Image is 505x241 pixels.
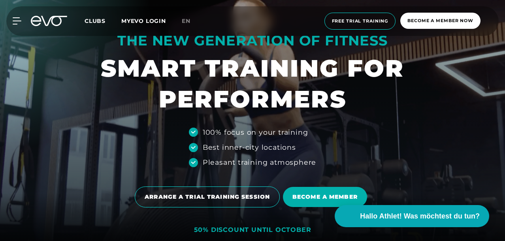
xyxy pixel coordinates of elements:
a: MYEVO LOGIN [121,17,166,24]
font: Best inner-city locations [203,143,296,151]
a: en [182,17,200,26]
a: ARRANGE A TRIAL TRAINING SESSION [135,181,283,213]
font: 50% DISCOUNT UNTIL OCTOBER [194,226,311,233]
font: BECOME A MEMBER [292,193,358,200]
button: Hallo Athlet! Was möchtest du tun? [335,205,489,227]
a: Free trial training [322,13,398,30]
font: SMART TRAINING FOR PERFORMERS [101,54,413,113]
a: BECOME A MEMBER [283,181,370,213]
font: en [182,17,190,24]
font: Become a member now [407,18,473,23]
font: 100% focus on your training [203,128,308,136]
a: Become a member now [398,13,483,30]
span: Hallo Athlet! Was möchtest du tun? [360,211,480,222]
font: Pleasant training atmosphere [203,158,316,166]
a: Clubs [85,17,121,24]
font: ARRANGE A TRIAL TRAINING SESSION [145,193,270,200]
font: Clubs [85,17,106,24]
font: Free trial training [332,18,388,24]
